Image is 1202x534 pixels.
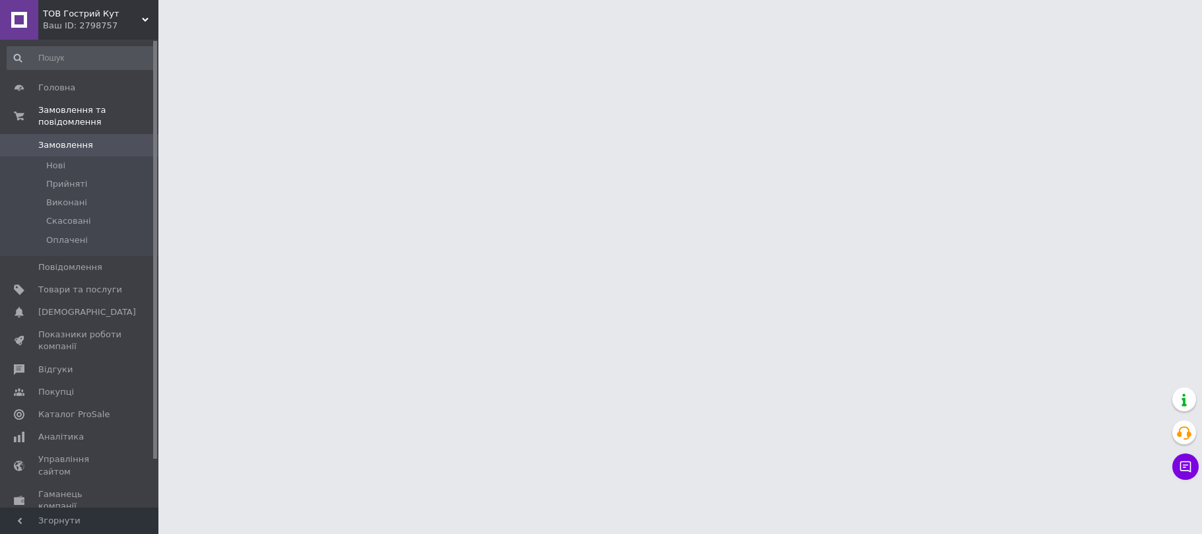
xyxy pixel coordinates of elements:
[38,453,122,477] span: Управління сайтом
[7,46,155,70] input: Пошук
[38,488,122,512] span: Гаманець компанії
[38,261,102,273] span: Повідомлення
[38,409,110,420] span: Каталог ProSale
[38,386,74,398] span: Покупці
[38,284,122,296] span: Товари та послуги
[1172,453,1199,480] button: Чат з покупцем
[38,139,93,151] span: Замовлення
[43,8,142,20] span: ТОВ Гострий Кут
[38,306,136,318] span: [DEMOGRAPHIC_DATA]
[46,215,91,227] span: Скасовані
[38,329,122,352] span: Показники роботи компанії
[46,197,87,209] span: Виконані
[46,178,87,190] span: Прийняті
[38,104,158,128] span: Замовлення та повідомлення
[46,234,88,246] span: Оплачені
[38,82,75,94] span: Головна
[38,364,73,376] span: Відгуки
[38,431,84,443] span: Аналітика
[46,160,65,172] span: Нові
[43,20,158,32] div: Ваш ID: 2798757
